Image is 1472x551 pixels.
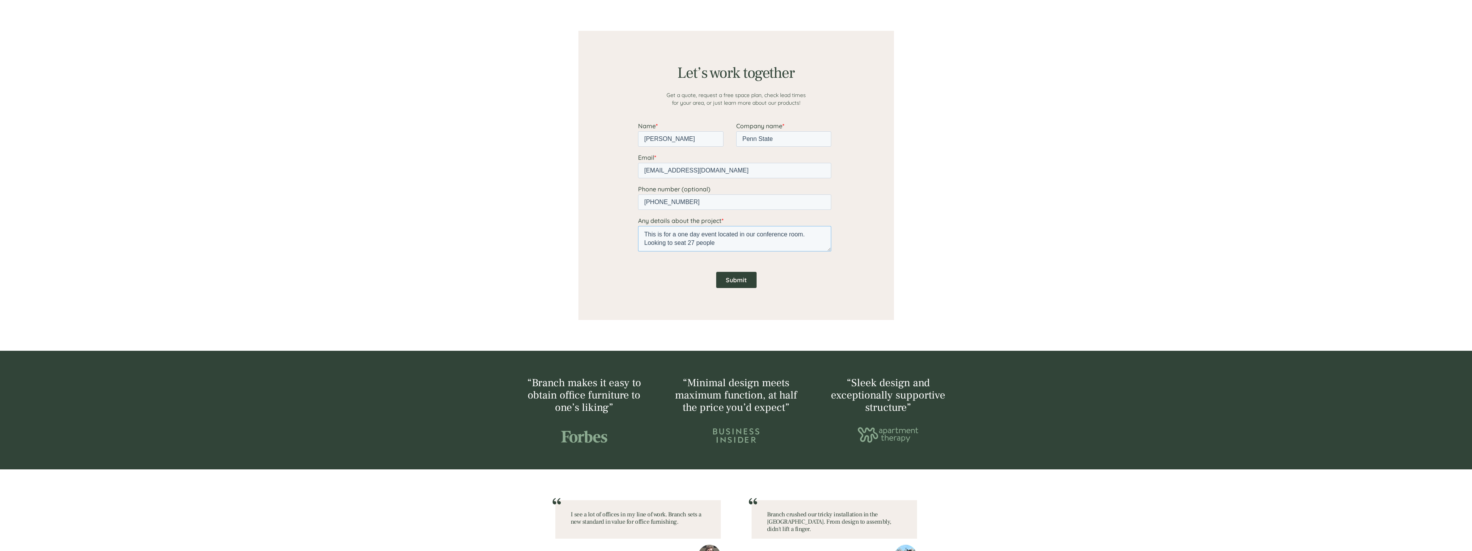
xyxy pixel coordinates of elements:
[527,376,641,414] span: “Branch makes it easy to obtain office furniture to one’s liking”
[675,376,797,414] span: “Minimal design meets maximum function, at half the price you’d expect”
[667,92,806,106] span: Get a quote, request a free space plan, check lead times for your area, or just learn more about ...
[571,511,702,526] span: I see a lot of offices in my line of work. Branch sets a new standard in value for office furnish...
[677,63,794,83] span: Let’s work together
[638,122,834,295] iframe: Form 0
[831,376,945,414] span: “Sleek design and exceptionally supportive structure”
[767,511,891,533] span: Branch crushed our tricky installation in the [GEOGRAPHIC_DATA]. From design to assembly, didn't ...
